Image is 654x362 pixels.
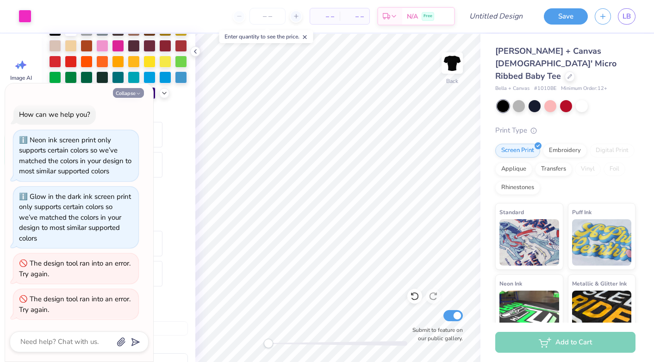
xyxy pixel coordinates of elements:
[495,181,540,195] div: Rhinestones
[495,85,529,93] span: Bella + Canvas
[535,162,572,176] div: Transfers
[572,291,632,337] img: Metallic & Glitter Ink
[219,30,313,43] div: Enter quantity to see the price.
[618,8,635,25] a: LB
[590,144,635,158] div: Digital Print
[113,88,144,98] button: Collapse
[10,74,32,82] span: Image AI
[446,77,458,85] div: Back
[19,259,131,279] div: The design tool ran into an error. Try again.
[443,54,461,72] img: Back
[544,8,588,25] button: Save
[499,279,522,288] span: Neon Ink
[572,279,627,288] span: Metallic & Glitter Ink
[604,162,625,176] div: Foil
[572,219,632,266] img: Puff Ink
[19,192,131,243] div: Glow in the dark ink screen print only supports certain colors so we’ve matched the colors in you...
[543,144,587,158] div: Embroidery
[623,11,631,22] span: LB
[407,12,418,21] span: N/A
[19,135,131,176] div: Neon ink screen print only supports certain colors so we’ve matched the colors in your design to ...
[495,45,617,82] span: [PERSON_NAME] + Canvas [DEMOGRAPHIC_DATA]' Micro Ribbed Baby Tee
[561,85,607,93] span: Minimum Order: 12 +
[407,326,463,343] label: Submit to feature on our public gallery.
[316,12,334,21] span: – –
[19,294,131,314] div: The design tool ran into an error. Try again.
[495,125,635,136] div: Print Type
[264,339,273,348] div: Accessibility label
[345,12,364,21] span: – –
[495,144,540,158] div: Screen Print
[424,13,432,19] span: Free
[572,207,592,217] span: Puff Ink
[534,85,556,93] span: # 1010BE
[462,7,530,25] input: Untitled Design
[249,8,286,25] input: – –
[499,219,559,266] img: Standard
[499,291,559,337] img: Neon Ink
[19,110,90,119] div: How can we help you?
[495,162,532,176] div: Applique
[499,207,524,217] span: Standard
[575,162,601,176] div: Vinyl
